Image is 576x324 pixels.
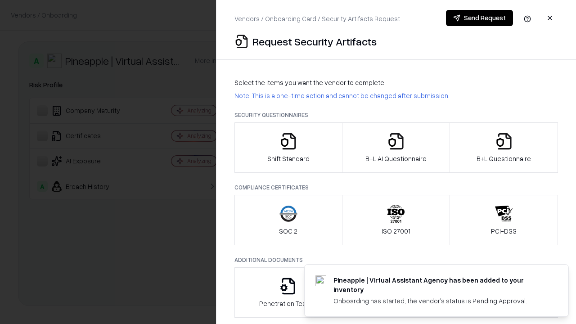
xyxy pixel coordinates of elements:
[234,267,342,318] button: Penetration Testing
[234,14,400,23] p: Vendors / Onboarding Card / Security Artifacts Request
[267,154,310,163] p: Shift Standard
[477,154,531,163] p: B+L Questionnaire
[333,275,547,294] div: Pineapple | Virtual Assistant Agency has been added to your inventory
[234,256,558,264] p: Additional Documents
[446,10,513,26] button: Send Request
[252,34,377,49] p: Request Security Artifacts
[450,122,558,173] button: B+L Questionnaire
[315,275,326,286] img: trypineapple.com
[259,299,317,308] p: Penetration Testing
[234,91,558,100] p: Note: This is a one-time action and cannot be changed after submission.
[234,111,558,119] p: Security Questionnaires
[333,296,547,306] div: Onboarding has started, the vendor's status is Pending Approval.
[365,154,427,163] p: B+L AI Questionnaire
[382,226,410,236] p: ISO 27001
[342,195,450,245] button: ISO 27001
[279,226,297,236] p: SOC 2
[234,122,342,173] button: Shift Standard
[342,122,450,173] button: B+L AI Questionnaire
[234,184,558,191] p: Compliance Certificates
[234,195,342,245] button: SOC 2
[234,78,558,87] p: Select the items you want the vendor to complete:
[450,195,558,245] button: PCI-DSS
[491,226,517,236] p: PCI-DSS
